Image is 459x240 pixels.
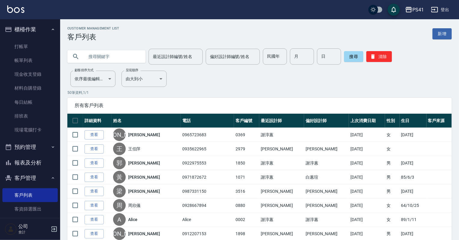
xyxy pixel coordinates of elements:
[112,114,181,128] th: 姓名
[400,198,427,213] td: 64/10/25
[113,143,126,155] div: 王
[2,40,58,54] a: 打帳單
[259,170,304,184] td: 謝淳蕙
[344,51,363,62] button: 搜尋
[2,54,58,67] a: 帳單列表
[7,5,24,13] img: Logo
[433,28,452,39] a: 新增
[400,114,427,128] th: 生日
[349,184,385,198] td: [DATE]
[113,185,126,198] div: 梁
[385,213,400,227] td: 女
[385,184,400,198] td: 男
[259,213,304,227] td: 謝淳蕙
[85,215,104,224] a: 查看
[181,128,234,142] td: 0965723683
[113,171,126,183] div: 黃
[128,160,160,166] a: [PERSON_NAME]
[181,198,234,213] td: 0928667894
[75,68,94,72] label: 顧客排序方式
[128,146,141,152] a: 王伯萍
[67,26,119,30] h2: Customer Management List
[349,128,385,142] td: [DATE]
[400,213,427,227] td: 89/1/11
[259,156,304,170] td: 謝淳蕙
[400,128,427,142] td: [DATE]
[349,114,385,128] th: 上次消費日期
[385,170,400,184] td: 男
[181,156,234,170] td: 0922975553
[403,4,426,16] button: PS41
[234,213,259,227] td: 0002
[181,170,234,184] td: 0971872672
[113,128,126,141] div: [PERSON_NAME]
[349,213,385,227] td: [DATE]
[385,114,400,128] th: 性別
[181,142,234,156] td: 0935622965
[349,156,385,170] td: [DATE]
[5,223,17,235] img: Person
[70,71,116,87] div: 依序最後編輯時間
[113,227,126,240] div: [PERSON_NAME]
[429,4,452,15] button: 登出
[304,198,349,213] td: [PERSON_NAME]
[2,22,58,37] button: 櫃檯作業
[113,199,126,212] div: 周
[234,114,259,128] th: 客戶編號
[128,132,160,138] a: [PERSON_NAME]
[366,51,392,62] button: 清除
[234,198,259,213] td: 0880
[83,114,112,128] th: 詳細資料
[2,139,58,155] button: 預約管理
[2,123,58,137] a: 現場電腦打卡
[18,223,49,229] h5: 公司
[181,184,234,198] td: 0987331150
[385,142,400,156] td: 女
[85,130,104,140] a: 查看
[259,142,304,156] td: [PERSON_NAME]
[113,213,126,226] div: A
[128,202,141,208] a: 周欣儀
[85,144,104,154] a: 查看
[126,68,138,72] label: 呈現順序
[2,109,58,123] a: 排班表
[2,95,58,109] a: 每日結帳
[128,217,138,223] a: Alice
[349,198,385,213] td: [DATE]
[234,128,259,142] td: 0369
[234,156,259,170] td: 1850
[85,229,104,238] a: 查看
[85,173,104,182] a: 查看
[113,157,126,169] div: 郭
[128,174,160,180] a: [PERSON_NAME]
[2,216,58,230] a: 卡券管理
[2,67,58,81] a: 現金收支登錄
[304,213,349,227] td: 謝淳蕙
[67,33,119,41] h3: 客戶列表
[128,188,160,194] a: [PERSON_NAME]
[400,184,427,198] td: [DATE]
[85,201,104,210] a: 查看
[85,187,104,196] a: 查看
[349,142,385,156] td: [DATE]
[385,156,400,170] td: 男
[304,142,349,156] td: [PERSON_NAME]
[400,156,427,170] td: [DATE]
[2,170,58,186] button: 客戶管理
[181,114,234,128] th: 電話
[259,184,304,198] td: [PERSON_NAME]
[385,198,400,213] td: 女
[412,6,424,14] div: PS41
[304,184,349,198] td: [PERSON_NAME]
[385,128,400,142] td: 女
[400,170,427,184] td: 85/6/3
[234,142,259,156] td: 2979
[128,231,160,237] a: [PERSON_NAME]
[259,128,304,142] td: 謝淳蕙
[259,198,304,213] td: [PERSON_NAME]
[75,103,445,109] span: 所有客戶列表
[84,48,141,65] input: 搜尋關鍵字
[67,90,452,95] p: 50 筆資料, 1 / 1
[304,114,349,128] th: 偏好設計師
[122,71,167,87] div: 由大到小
